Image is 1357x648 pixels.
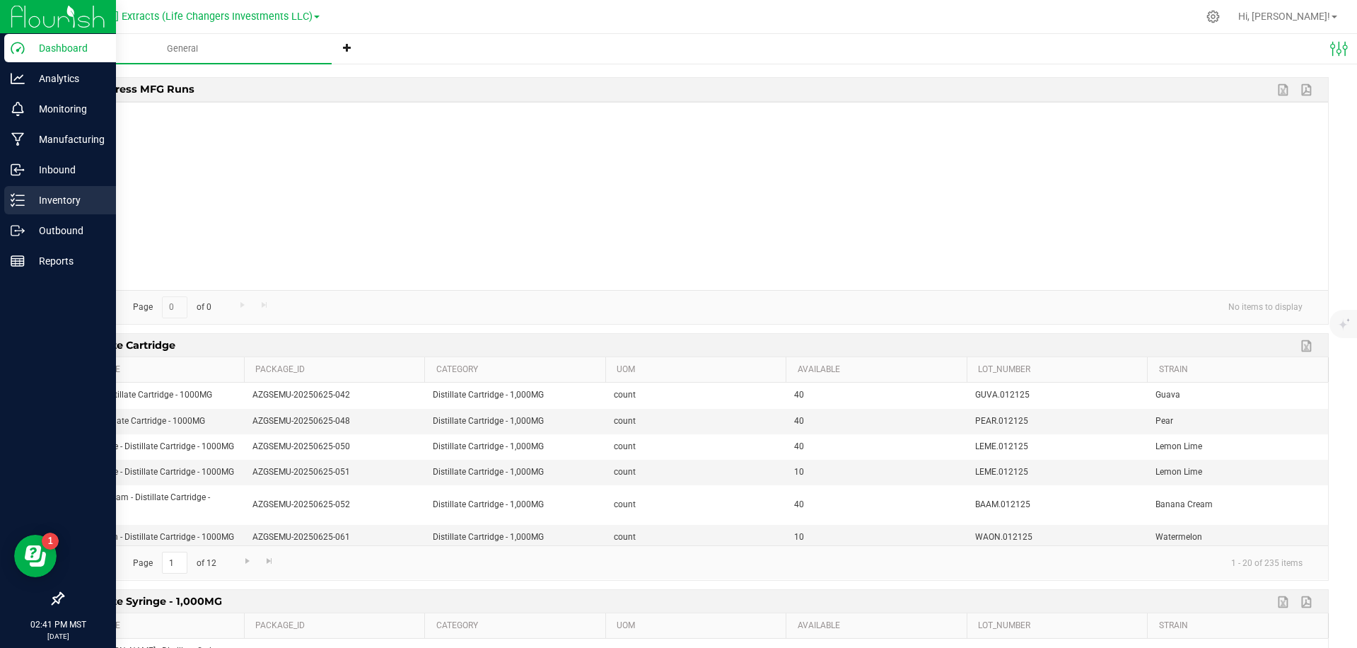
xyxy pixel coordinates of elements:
a: PACKAGE_ID [255,620,419,632]
p: Monitoring [25,100,110,117]
td: AZGSEMU-20250625-051 [244,460,425,485]
td: WAON.012125 [967,525,1148,550]
td: 10 [786,460,967,485]
td: Guava [1147,383,1328,408]
td: 10 [786,525,967,550]
span: General [148,42,217,55]
td: Distillate Cartridge - 1,000MG [424,460,605,485]
td: Distillate Cartridge - 1,000MG [424,383,605,408]
p: Outbound [25,222,110,239]
td: Watermelon - Distillate Cartridge - 1000MG [63,525,244,550]
p: Analytics [25,70,110,87]
a: UOM [617,620,781,632]
a: AVAILABLE [798,364,962,376]
td: Distillate Cartridge - 1,000MG [424,434,605,460]
a: Export to Excel [1297,337,1318,355]
inline-svg: Reports [11,254,25,268]
a: Go to the next page [237,552,257,571]
inline-svg: Monitoring [11,102,25,116]
a: CATEGORY [436,620,600,632]
td: Banana Cream [1147,485,1328,524]
td: Distillate Cartridge - 1,000MG [424,525,605,550]
p: Dashboard [25,40,110,57]
span: Distillate Cartridge [73,334,180,356]
td: GUVA.012125 [967,383,1148,408]
td: 40 [786,383,967,408]
inline-svg: Inbound [11,163,25,177]
td: count [605,434,786,460]
td: LEME.012125 [967,434,1148,460]
inline-svg: Dashboard [11,41,25,55]
a: PACKAGE_ID [255,364,419,376]
td: Pear [1147,409,1328,434]
td: count [605,409,786,434]
span: In Progress MFG Runs [73,78,199,100]
td: Banana Cream - Distillate Cartridge - 1000MG [63,485,244,524]
a: Export to PDF [1297,593,1318,611]
td: Lemon Lime - Distillate Cartridge - 1000MG [63,434,244,460]
a: LOT_NUMBER [978,620,1142,632]
span: 1 - 20 of 235 items [1220,552,1314,573]
p: Inventory [25,192,110,209]
td: count [605,383,786,408]
a: LOT_NUMBER [978,364,1142,376]
td: count [605,525,786,550]
iframe: Resource center unread badge [42,533,59,550]
a: Export to Excel [1274,593,1295,611]
td: count [605,485,786,524]
iframe: Resource center [14,535,57,577]
td: Watermelon [1147,525,1328,550]
a: Go to the last page [260,552,280,571]
td: Lemon Lime - Distillate Cartridge - 1000MG [63,460,244,485]
td: 40 [786,485,967,524]
td: Guava - Distillate Cartridge - 1000MG [63,383,244,408]
a: ITEM_NAME [74,620,238,632]
a: ITEM_NAME [74,364,238,376]
td: LEME.012125 [967,460,1148,485]
li: New tab [332,34,364,64]
span: [PERSON_NAME] Extracts (Life Changers Investments LLC) [41,11,313,23]
a: Export to PDF [1297,81,1318,99]
td: Lemon Lime [1147,434,1328,460]
inline-svg: Outbound [11,224,25,238]
td: AZGSEMU-20250625-048 [244,409,425,434]
p: Reports [25,253,110,270]
span: Hi, [PERSON_NAME]! [1238,11,1330,22]
a: AVAILABLE [798,620,962,632]
div: Manage settings [1204,10,1222,23]
td: 40 [786,409,967,434]
inline-svg: Manufacturing [11,132,25,146]
td: AZGSEMU-20250625-052 [244,485,425,524]
td: Distillate Cartridge - 1,000MG [424,409,605,434]
td: AZGSEMU-20250625-050 [244,434,425,460]
td: count [605,460,786,485]
a: STRAIN [1159,620,1323,632]
a: Export to Excel [1274,81,1295,99]
span: Distillate Syringe - 1,000MG [73,590,226,612]
inline-svg: Inventory [11,193,25,207]
a: CATEGORY [436,364,600,376]
input: 1 [162,552,187,574]
td: Pear - Distillate Cartridge - 1000MG [63,409,244,434]
p: Manufacturing [25,131,110,148]
p: [DATE] [6,631,110,642]
a: STRAIN [1159,364,1323,376]
td: Distillate Cartridge - 1,000MG [424,485,605,524]
p: Inbound [25,161,110,178]
a: UOM [617,364,781,376]
a: General [34,34,332,64]
td: 40 [786,434,967,460]
td: AZGSEMU-20250625-061 [244,525,425,550]
inline-svg: Analytics [11,71,25,86]
td: AZGSEMU-20250625-042 [244,383,425,408]
td: PEAR.012125 [967,409,1148,434]
td: Lemon Lime [1147,460,1328,485]
p: 02:41 PM MST [6,618,110,631]
span: No items to display [1217,296,1314,318]
td: BAAM.012125 [967,485,1148,524]
span: Page of 0 [121,296,223,318]
span: Page of 12 [121,552,228,574]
